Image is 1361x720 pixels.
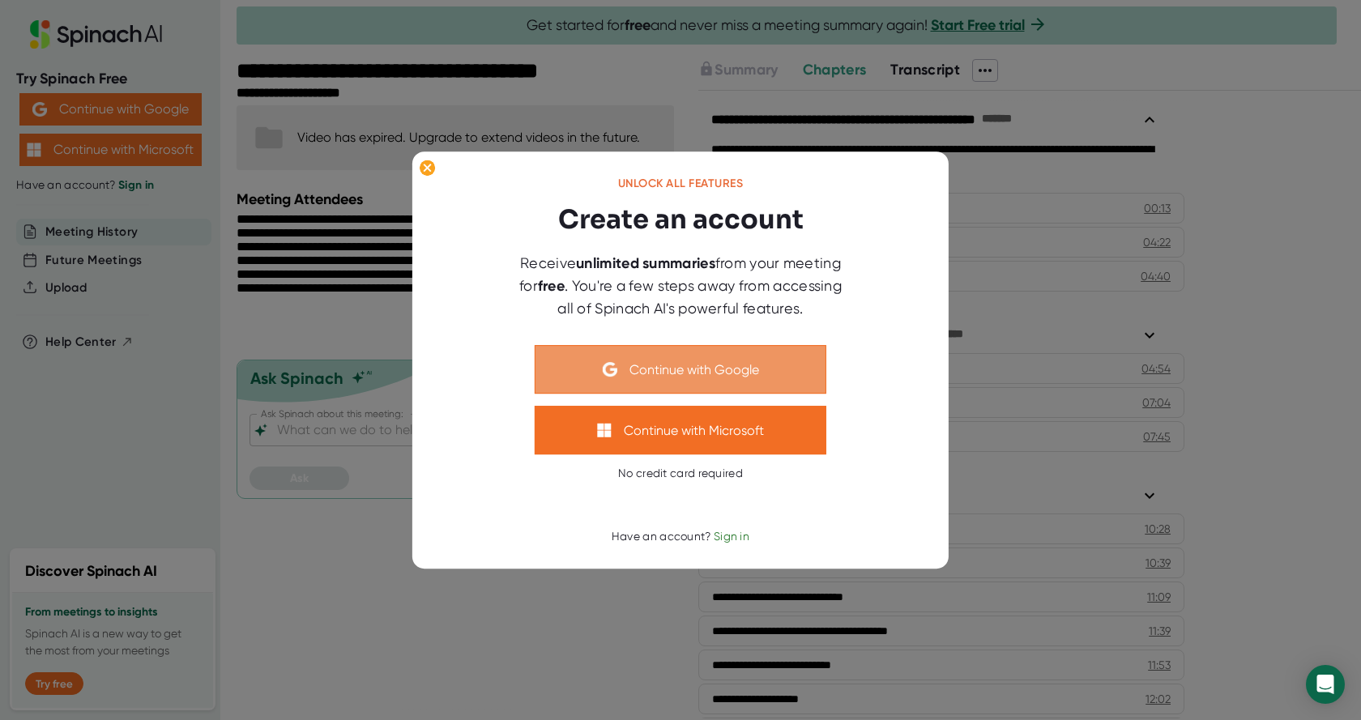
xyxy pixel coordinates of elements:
button: Continue with Microsoft [535,406,826,454]
button: Continue with Google [535,345,826,394]
b: unlimited summaries [576,254,715,272]
div: No credit card required [618,467,743,481]
img: Aehbyd4JwY73AAAAAElFTkSuQmCC [603,362,617,377]
div: Open Intercom Messenger [1306,665,1345,704]
div: Receive from your meeting for . You're a few steps away from accessing all of Spinach AI's powerf... [510,252,851,319]
span: Sign in [714,530,749,543]
h3: Create an account [558,200,804,239]
b: free [538,277,565,295]
div: Have an account? [612,530,749,544]
div: Unlock all features [618,177,744,191]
